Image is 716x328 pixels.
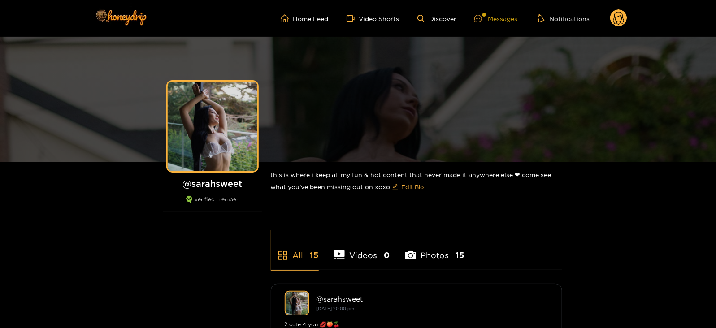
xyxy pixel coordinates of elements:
h1: @ sarahsweet [163,178,262,189]
img: sarahsweet [285,291,309,315]
a: Discover [417,15,456,22]
div: Messages [474,13,517,24]
span: 15 [456,250,464,261]
button: editEdit Bio [391,180,426,194]
div: @ sarahsweet [317,295,548,303]
span: appstore [278,250,288,261]
span: 15 [310,250,319,261]
span: home [281,14,293,22]
span: Edit Bio [402,182,424,191]
small: [DATE] 20:00 pm [317,306,355,311]
div: this is where i keep all my fun & hot content that never made it anywhere else ❤︎︎ come see what ... [271,162,562,201]
button: Notifications [535,14,592,23]
li: Photos [405,229,464,270]
li: Videos [334,229,390,270]
div: verified member [163,196,262,212]
li: All [271,229,319,270]
a: Video Shorts [347,14,399,22]
span: edit [392,184,398,190]
a: Home Feed [281,14,329,22]
span: video-camera [347,14,359,22]
span: 0 [384,250,390,261]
